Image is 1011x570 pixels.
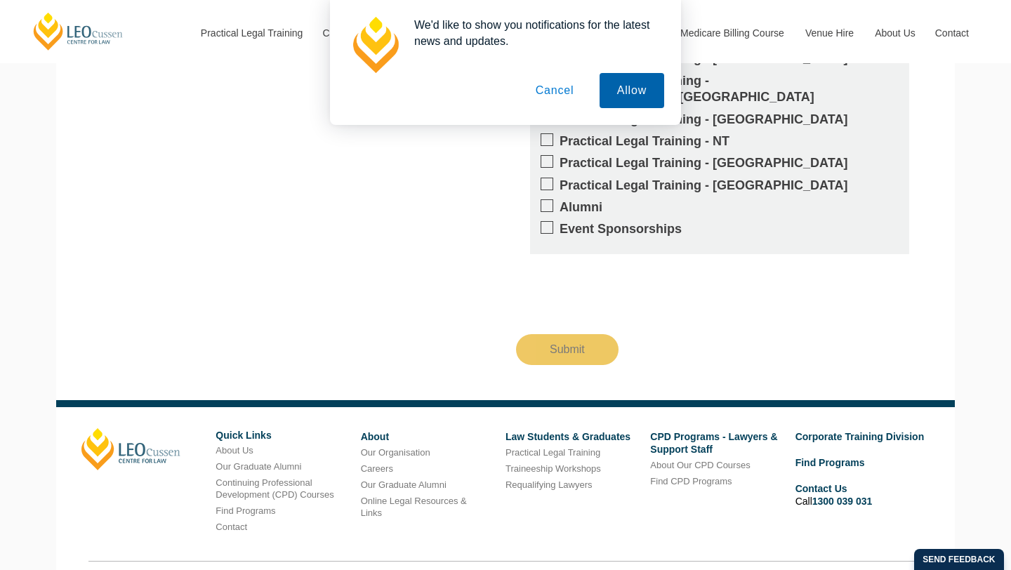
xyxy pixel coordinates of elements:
a: CPD Programs - Lawyers & Support Staff [650,431,777,455]
a: About Us [216,445,253,456]
a: 1300 039 031 [812,496,873,507]
a: Our Graduate Alumni [361,479,447,490]
iframe: reCAPTCHA [516,265,729,320]
a: Careers [361,463,393,474]
a: Corporate Training Division [795,431,925,442]
label: Practical Legal Training - [GEOGRAPHIC_DATA] [541,155,899,171]
a: Contact [216,522,247,532]
a: Law Students & Graduates [505,431,630,442]
label: Practical Legal Training - NT [541,133,899,150]
a: Find Programs [216,505,275,516]
a: Requalifying Lawyers [505,479,593,490]
button: Cancel [518,73,592,108]
div: We'd like to show you notifications for the latest news and updates. [403,17,664,49]
a: About [361,431,389,442]
label: Event Sponsorships [541,221,899,237]
button: Allow [600,73,664,108]
a: Practical Legal Training [505,447,600,458]
li: Call [795,480,930,510]
input: Submit [516,334,619,365]
a: [PERSON_NAME] [81,428,180,470]
a: Find Programs [795,457,865,468]
label: Practical Legal Training - [GEOGRAPHIC_DATA] [541,178,899,194]
a: Find CPD Programs [650,476,732,486]
a: Traineeship Workshops [505,463,601,474]
h6: Quick Links [216,430,350,441]
a: About Our CPD Courses [650,460,750,470]
a: Our Organisation [361,447,430,458]
a: Online Legal Resources & Links [361,496,467,518]
a: Contact Us [795,483,847,494]
a: Continuing Professional Development (CPD) Courses [216,477,333,500]
a: Our Graduate Alumni [216,461,301,472]
img: notification icon [347,17,403,73]
label: Alumni [541,199,899,216]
